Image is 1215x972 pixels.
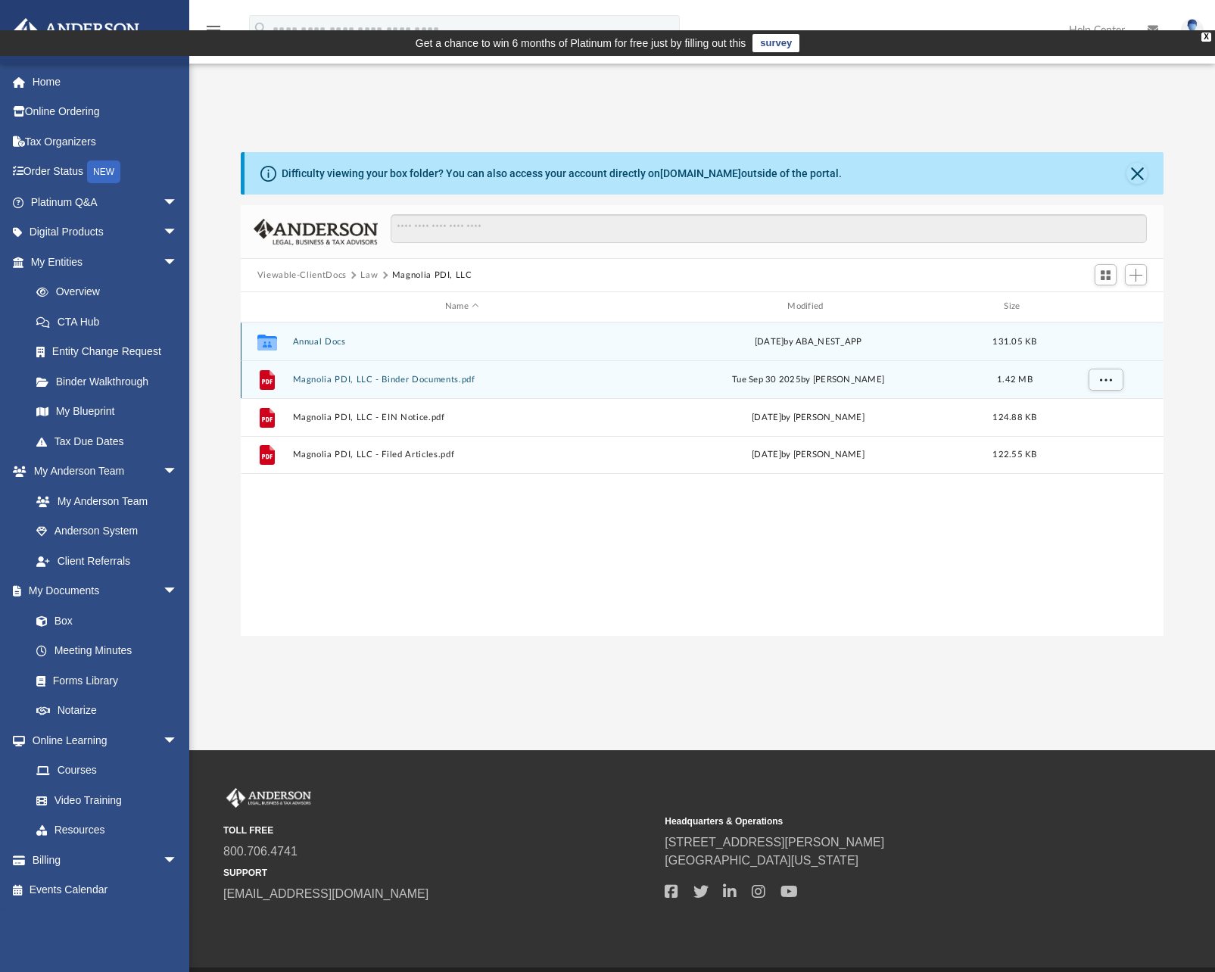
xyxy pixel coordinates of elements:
[984,300,1045,313] div: Size
[1051,300,1157,313] div: id
[223,788,314,808] img: Anderson Advisors Platinum Portal
[163,725,193,756] span: arrow_drop_down
[163,247,193,278] span: arrow_drop_down
[21,307,201,337] a: CTA Hub
[291,300,631,313] div: Name
[21,755,193,786] a: Courses
[1088,368,1123,391] button: More options
[11,97,201,127] a: Online Ordering
[992,337,1036,345] span: 131.05 KB
[163,576,193,607] span: arrow_drop_down
[992,413,1036,421] span: 124.88 KB
[204,21,223,39] i: menu
[638,410,977,424] div: [DATE] by [PERSON_NAME]
[21,397,193,427] a: My Blueprint
[11,576,193,606] a: My Documentsarrow_drop_down
[163,187,193,218] span: arrow_drop_down
[638,300,978,313] div: Modified
[21,665,185,696] a: Forms Library
[11,845,201,875] a: Billingarrow_drop_down
[638,335,977,348] div: [DATE] by ABA_NEST_APP
[11,67,201,97] a: Home
[282,166,842,182] div: Difficulty viewing your box folder? You can also access your account directly on outside of the p...
[21,606,185,636] a: Box
[1201,33,1211,42] div: close
[21,426,201,456] a: Tax Due Dates
[21,546,193,576] a: Client Referrals
[665,854,858,867] a: [GEOGRAPHIC_DATA][US_STATE]
[360,269,378,282] button: Law
[1095,264,1117,285] button: Switch to Grid View
[660,167,741,179] a: [DOMAIN_NAME]
[638,372,977,386] div: Tue Sep 30 2025 by [PERSON_NAME]
[992,450,1036,459] span: 122.55 KB
[21,815,193,846] a: Resources
[1125,264,1148,285] button: Add
[253,20,269,37] i: search
[21,486,185,516] a: My Anderson Team
[7,18,144,48] img: Anderson Advisors Platinum Portal
[11,157,201,188] a: Order StatusNEW
[163,845,193,876] span: arrow_drop_down
[87,160,120,183] div: NEW
[11,126,201,157] a: Tax Organizers
[1181,19,1204,41] img: User Pic
[204,29,223,39] a: menu
[21,516,193,547] a: Anderson System
[392,269,472,282] button: Magnolia PDI, LLC
[11,456,193,487] a: My Anderson Teamarrow_drop_down
[665,815,1095,828] small: Headquarters & Operations
[997,375,1033,383] span: 1.42 MB
[11,725,193,755] a: Online Learningarrow_drop_down
[391,214,1147,243] input: Search files and folders
[248,300,285,313] div: id
[21,337,201,367] a: Entity Change Request
[11,217,201,248] a: Digital Productsarrow_drop_down
[638,448,977,462] div: [DATE] by [PERSON_NAME]
[21,366,201,397] a: Binder Walkthrough
[292,375,631,385] button: Magnolia PDI, LLC - Binder Documents.pdf
[223,845,298,858] a: 800.706.4741
[11,187,201,217] a: Platinum Q&Aarrow_drop_down
[21,277,201,307] a: Overview
[416,34,746,52] div: Get a chance to win 6 months of Platinum for free just by filling out this
[21,696,193,726] a: Notarize
[292,337,631,347] button: Annual Docs
[21,785,185,815] a: Video Training
[163,217,193,248] span: arrow_drop_down
[223,887,428,900] a: [EMAIL_ADDRESS][DOMAIN_NAME]
[1126,163,1148,184] button: Close
[11,875,201,905] a: Events Calendar
[292,413,631,422] button: Magnolia PDI, LLC - EIN Notice.pdf
[223,824,654,837] small: TOLL FREE
[11,247,201,277] a: My Entitiesarrow_drop_down
[223,866,654,880] small: SUPPORT
[163,456,193,488] span: arrow_drop_down
[241,322,1164,636] div: grid
[665,836,884,849] a: [STREET_ADDRESS][PERSON_NAME]
[21,636,193,666] a: Meeting Minutes
[257,269,347,282] button: Viewable-ClientDocs
[752,34,799,52] a: survey
[292,450,631,460] button: Magnolia PDI, LLC - Filed Articles.pdf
